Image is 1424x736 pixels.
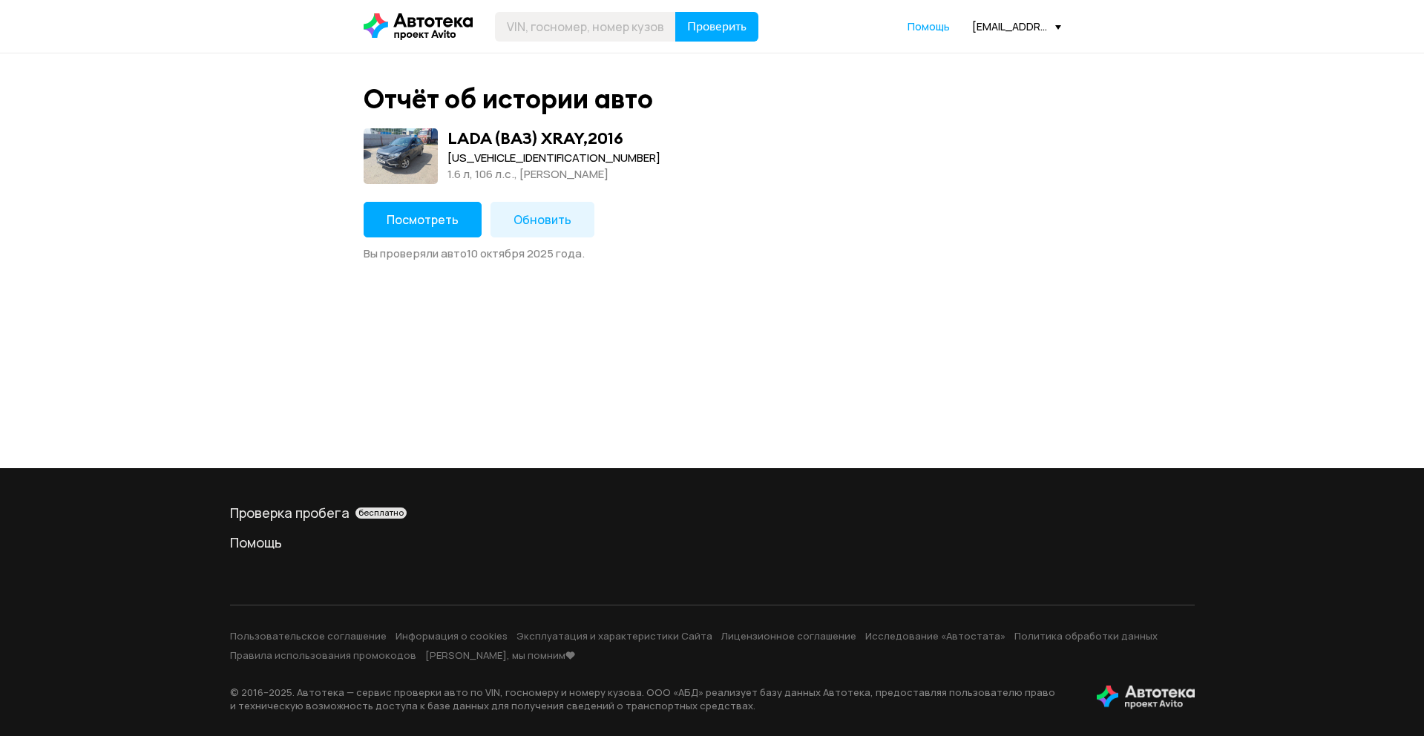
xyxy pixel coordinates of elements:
a: Эксплуатация и характеристики Сайта [516,629,712,643]
a: Исследование «Автостата» [865,629,1005,643]
a: Политика обработки данных [1014,629,1158,643]
button: Посмотреть [364,202,482,237]
input: VIN, госномер, номер кузова [495,12,676,42]
div: [EMAIL_ADDRESS][DOMAIN_NAME] [972,19,1061,33]
div: Вы проверяли авто 10 октября 2025 года . [364,246,1061,261]
a: Лицензионное соглашение [721,629,856,643]
div: Проверка пробега [230,504,1195,522]
span: Помощь [908,19,950,33]
a: Информация о cookies [396,629,508,643]
a: Проверка пробегабесплатно [230,504,1195,522]
p: © 2016– 2025 . Автотека — сервис проверки авто по VIN, госномеру и номеру кузова. ООО «АБД» реали... [230,686,1073,712]
button: Обновить [490,202,594,237]
span: Проверить [687,21,747,33]
a: Помощь [908,19,950,34]
span: Обновить [514,211,571,228]
div: [US_VEHICLE_IDENTIFICATION_NUMBER] [447,150,660,166]
span: бесплатно [358,507,404,518]
div: Отчёт об истории авто [364,83,653,115]
div: LADA (ВАЗ) XRAY , 2016 [447,128,623,148]
a: [PERSON_NAME], мы помним [425,648,576,662]
a: Правила использования промокодов [230,648,416,662]
a: Помощь [230,533,1195,551]
div: 1.6 л, 106 л.c., [PERSON_NAME] [447,166,660,183]
img: tWS6KzJlK1XUpy65r7uaHVIs4JI6Dha8Nraz9T2hA03BhoCc4MtbvZCxBLwJIh+mQSIAkLBJpqMoKVdP8sONaFJLCz6I0+pu7... [1097,686,1195,709]
span: Посмотреть [387,211,459,228]
button: Проверить [675,12,758,42]
a: Пользовательское соглашение [230,629,387,643]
